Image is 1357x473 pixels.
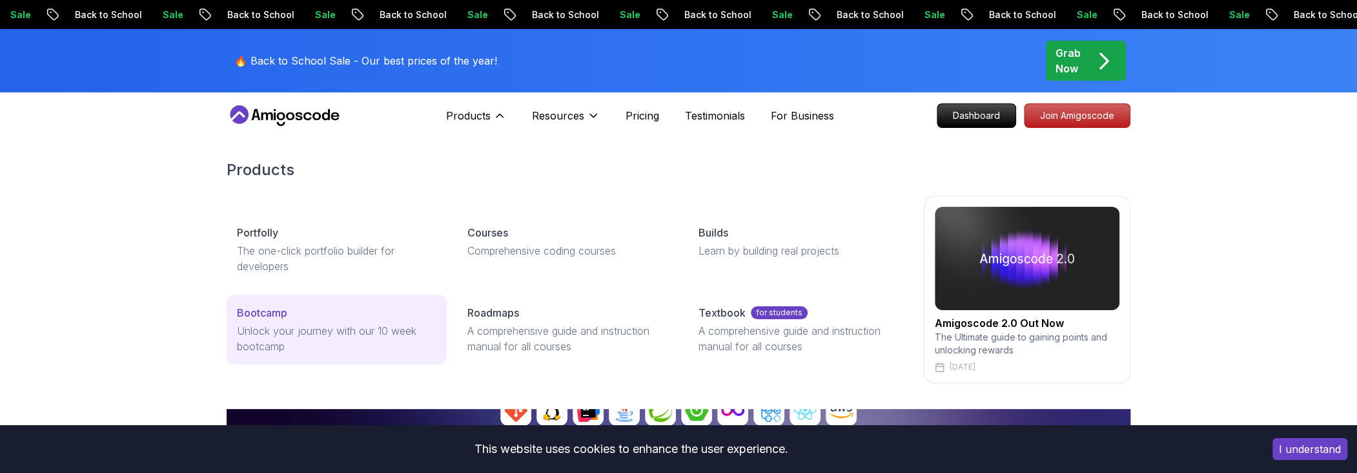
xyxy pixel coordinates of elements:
[688,215,908,269] a: BuildsLearn by building real projects
[685,108,745,123] a: Testimonials
[645,395,676,426] img: avatar_4
[227,160,1130,180] h2: Products
[681,395,712,426] img: avatar_5
[976,8,1064,21] p: Back to School
[924,196,1130,383] a: amigoscode 2.0Amigoscode 2.0 Out NowThe Ultimate guide to gaining points and unlocking rewards[DATE]
[950,362,975,372] p: [DATE]
[227,295,447,364] a: BootcampUnlock your journey with our 10 week bootcamp
[237,243,436,274] p: The one-click portfolio builder for developers
[935,331,1119,357] p: The Ultimate guide to gaining points and unlocking rewards
[1024,103,1130,128] a: Join Amigoscode
[699,323,898,354] p: A comprehensive guide and instruction manual for all courses
[536,395,567,426] img: avatar_1
[532,108,600,134] button: Resources
[824,8,912,21] p: Back to School
[1272,438,1347,460] button: Accept cookies
[1128,8,1216,21] p: Back to School
[699,243,898,258] p: Learn by building real projects
[688,295,908,364] a: Textbookfor studentsA comprehensive guide and instruction manual for all courses
[609,395,640,426] img: avatar_3
[935,207,1119,310] img: amigoscode 2.0
[446,108,506,134] button: Products
[454,8,496,21] p: Sale
[626,108,659,123] a: Pricing
[717,395,748,426] img: avatar_6
[573,395,604,426] img: avatar_2
[699,225,728,240] p: Builds
[1216,8,1258,21] p: Sale
[771,108,834,123] a: For Business
[237,225,278,240] p: Portfolly
[751,306,808,319] p: for students
[150,8,191,21] p: Sale
[446,108,491,123] p: Products
[227,215,447,284] a: PortfollyThe one-click portfolio builder for developers
[457,215,677,269] a: CoursesComprehensive coding courses
[467,323,667,354] p: A comprehensive guide and instruction manual for all courses
[753,395,784,426] img: avatar_7
[500,395,531,426] img: avatar_0
[759,8,801,21] p: Sale
[367,8,454,21] p: Back to School
[607,8,648,21] p: Sale
[699,305,746,321] p: Textbook
[671,8,759,21] p: Back to School
[1025,104,1130,127] p: Join Amigoscode
[1056,45,1081,76] p: Grab Now
[302,8,343,21] p: Sale
[937,103,1016,128] a: Dashboard
[237,323,436,354] p: Unlock your journey with our 10 week bootcamp
[935,315,1119,331] h2: Amigoscode 2.0 Out Now
[467,305,519,321] p: Roadmaps
[457,295,677,364] a: RoadmapsA comprehensive guide and instruction manual for all courses
[937,104,1015,127] p: Dashboard
[467,225,508,240] p: Courses
[10,435,1253,463] div: This website uses cookies to enhance the user experience.
[237,305,287,321] p: Bootcamp
[62,8,150,21] p: Back to School
[467,243,667,258] p: Comprehensive coding courses
[234,53,497,68] p: 🔥 Back to School Sale - Our best prices of the year!
[826,395,857,426] img: avatar_9
[790,395,821,426] img: avatar_8
[912,8,953,21] p: Sale
[519,8,607,21] p: Back to School
[532,108,584,123] p: Resources
[214,8,302,21] p: Back to School
[1064,8,1105,21] p: Sale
